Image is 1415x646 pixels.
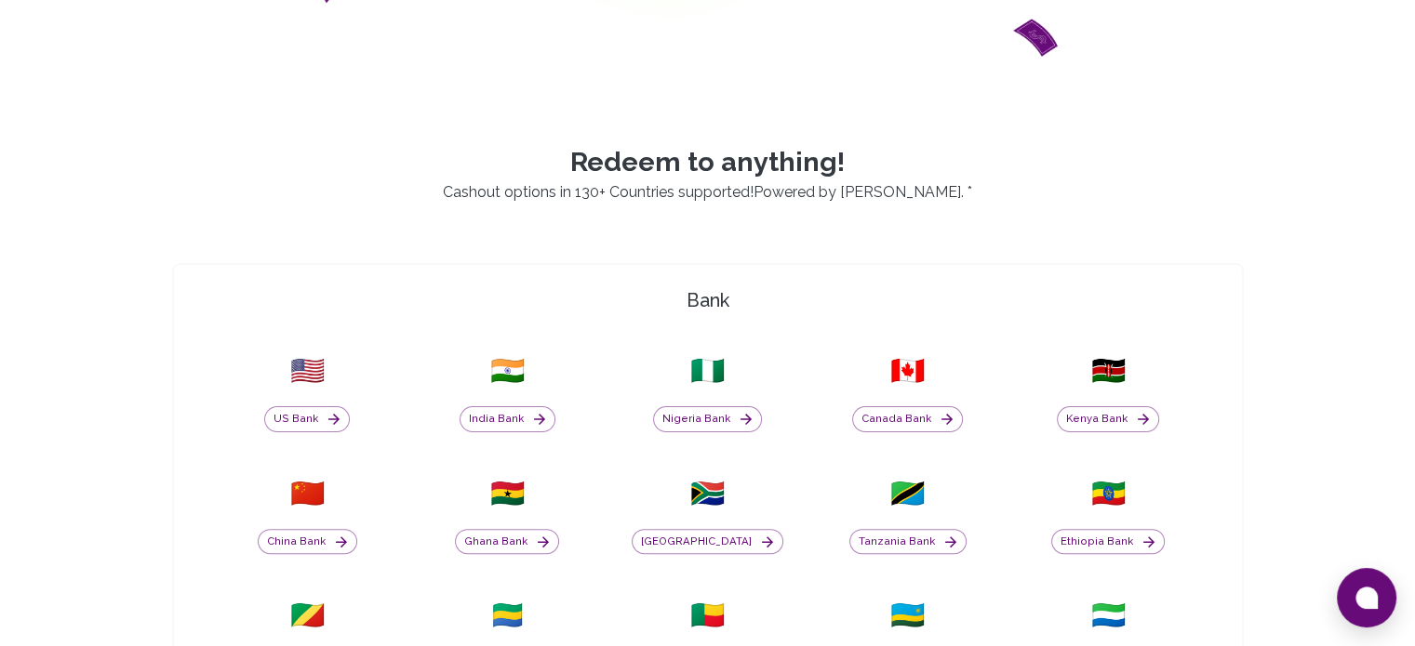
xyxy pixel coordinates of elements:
[890,477,925,510] span: 🇹🇿
[890,354,925,388] span: 🇨🇦
[150,181,1266,204] p: Cashout options in 130+ Countries supported! . *
[290,477,325,510] span: 🇨🇳
[890,599,925,632] span: 🇷🇼
[690,477,725,510] span: 🇿🇦
[490,599,525,632] span: 🇬🇦
[690,599,725,632] span: 🇧🇯
[849,529,967,555] button: Tanzania Bank
[290,354,325,388] span: 🇺🇸
[264,406,350,432] button: US Bank
[852,406,963,432] button: Canada Bank
[1090,354,1125,388] span: 🇰🇪
[181,287,1235,313] h4: Bank
[754,183,961,201] a: Powered by [PERSON_NAME]
[1337,568,1396,627] button: Open chat window
[150,146,1266,178] p: Redeem to anything!
[290,599,325,632] span: 🇨🇬
[1090,477,1125,510] span: 🇪🇹
[460,406,555,432] button: India Bank
[690,354,725,388] span: 🇳🇬
[1051,529,1165,555] button: Ethiopia Bank
[490,354,525,388] span: 🇮🇳
[1057,406,1159,432] button: Kenya Bank
[258,529,357,555] button: China Bank
[455,529,559,555] button: Ghana Bank
[490,477,525,510] span: 🇬🇭
[653,406,762,432] button: Nigeria Bank
[1090,599,1125,632] span: 🇸🇱
[632,529,783,555] button: [GEOGRAPHIC_DATA]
